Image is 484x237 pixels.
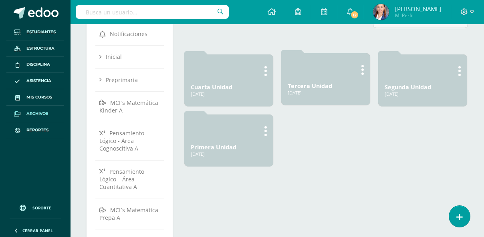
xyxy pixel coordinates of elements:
span: Estructura [26,45,54,52]
a: Mis cursos [6,89,64,106]
span: 12 [350,10,359,19]
div: Segunda Unidad [385,83,461,91]
div: [DATE] [385,91,461,97]
span: Disciplina [26,61,50,68]
span: Estudiantes [26,29,56,35]
a: Disciplina [6,57,64,73]
span: Mi Perfil [395,12,441,19]
a: Pensamiento Lógico - Área Cognoscitiva A [99,126,160,155]
a: Inicial [99,49,160,64]
span: Cerrar panel [22,228,53,233]
span: Mis cursos [26,94,52,100]
span: Asistencia [26,78,51,84]
a: Soporte [10,197,61,217]
a: Preprimaria [99,72,160,87]
a: Reportes [6,122,64,139]
span: MCI´s Matemática Kinder A [99,99,158,114]
a: Pensamiento Lógico – Área Cuantitativa A [99,164,160,194]
a: Archivos [6,106,64,122]
span: Soporte [32,205,51,211]
span: Reportes [26,127,48,133]
span: [PERSON_NAME] [395,5,441,13]
div: Tercera Unidad [288,82,364,90]
span: MCI´s Matemática Prepa A [99,206,158,221]
span: Pensamiento Lógico - Área Cognoscitiva A [99,129,144,152]
span: Notificaciones [110,30,147,38]
a: Estudiantes [6,24,64,40]
a: Segunda Unidad [385,83,431,91]
a: MCI´s Matemática Prepa A [99,203,160,225]
img: a4f25af6f13a557362ae74f9c546a2f3.png [373,4,389,20]
span: Archivos [26,110,48,117]
div: [DATE] [191,151,267,157]
div: Primera Unidad [191,143,267,151]
div: Cuarta Unidad [191,83,267,91]
a: Asistencia [6,73,64,89]
a: Cuarta Unidad [191,83,232,91]
a: Tercera Unidad [288,82,332,90]
input: Busca un usuario... [76,5,229,19]
div: [DATE] [288,90,364,96]
a: MCI´s Matemática Kinder A [99,95,160,117]
div: [DATE] [191,91,267,97]
span: Inicial [106,53,122,60]
a: Estructura [6,40,64,57]
span: Pensamiento Lógico – Área Cuantitativa A [99,168,144,191]
a: Notificaciones [99,26,160,41]
a: Primera Unidad [191,143,236,151]
span: Preprimaria [106,76,138,83]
